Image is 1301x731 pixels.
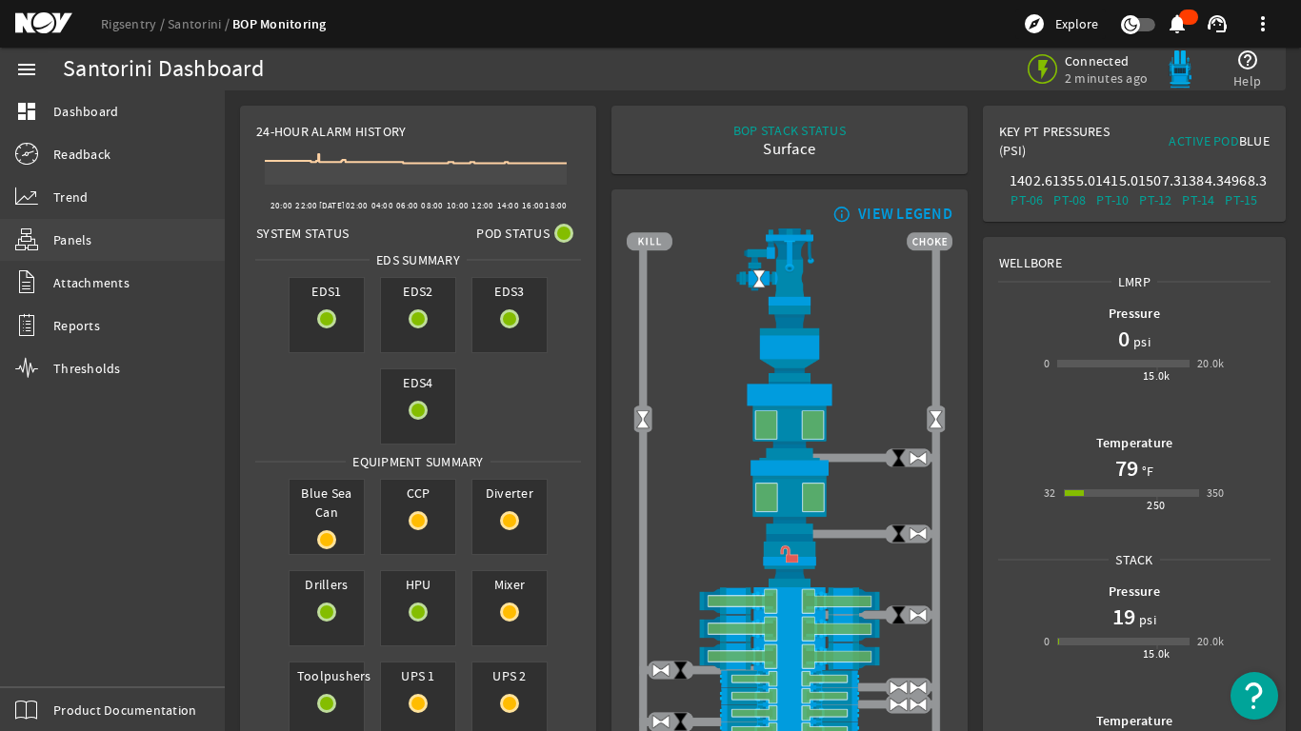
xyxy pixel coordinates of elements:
[319,200,346,211] text: [DATE]
[1112,602,1135,632] h1: 19
[1095,171,1131,190] div: 1415.0
[1143,644,1171,663] div: 15.0k
[889,524,909,544] img: ValveClose.png
[545,200,567,211] text: 18:00
[256,224,349,243] span: System Status
[1181,171,1216,190] div: 1384.3
[889,678,909,698] img: ValveOpen.png
[1197,354,1225,373] div: 20.0k
[290,480,364,525] span: Blue Sea Can
[1206,12,1229,35] mat-icon: support_agent
[1055,14,1098,33] span: Explore
[1224,171,1259,190] div: 4968.3
[1115,453,1138,484] h1: 79
[1044,354,1050,373] div: 0
[633,409,653,429] img: Valve2Open.png
[889,448,909,468] img: ValveClose.png
[627,670,952,687] img: PipeRamOpen.png
[651,661,671,681] img: ValveOpen.png
[671,661,691,681] img: ValveClose.png
[168,15,232,32] a: Santorini
[256,122,406,141] span: 24-Hour Alarm History
[1065,69,1148,87] span: 2 minutes ago
[422,200,444,211] text: 08:00
[101,15,168,32] a: Rigsentry
[1236,49,1259,71] mat-icon: help_outline
[53,701,196,720] span: Product Documentation
[1169,132,1239,149] span: Active Pod
[472,662,547,689] span: UPS 2
[381,662,455,689] span: UPS 1
[733,121,846,140] div: BOP STACK STATUS
[53,102,118,121] span: Dashboard
[909,678,929,698] img: ValveOpen.png
[290,571,364,598] span: Drillers
[627,615,952,642] img: ShearRamOpen.png
[627,642,952,670] img: ShearRamOpen.png
[15,100,38,123] mat-icon: dashboard
[1231,672,1278,720] button: Open Resource Center
[627,534,952,587] img: RiserConnectorUnlock.png
[627,458,952,533] img: LowerAnnularOpen.png
[1138,190,1173,209] div: PT-12
[1143,366,1171,385] div: 15.0k
[53,359,121,378] span: Thresholds
[1233,71,1261,90] span: Help
[1109,305,1160,323] b: Pressure
[1052,190,1088,209] div: PT-08
[370,250,467,269] span: EDS SUMMARY
[1096,712,1173,730] b: Temperature
[1161,50,1199,89] img: Bluepod.svg
[1224,190,1259,209] div: PT-15
[999,122,1134,168] div: Key PT Pressures (PSI)
[1095,190,1131,209] div: PT-10
[1118,324,1130,354] h1: 0
[1015,9,1106,39] button: Explore
[53,145,110,164] span: Readback
[381,480,455,506] span: CCP
[15,58,38,81] mat-icon: menu
[909,605,929,625] img: ValveOpen.png
[447,200,469,211] text: 10:00
[53,230,92,249] span: Panels
[1044,632,1050,651] div: 0
[1207,484,1225,503] div: 350
[1138,462,1154,481] span: °F
[476,224,550,243] span: Pod Status
[1239,132,1270,149] span: Blue
[1111,272,1157,291] span: LMRP
[1135,610,1156,629] span: psi
[627,306,952,382] img: FlexJoint.png
[381,369,455,396] span: EDS4
[471,200,493,211] text: 12:00
[627,687,952,704] img: PipeRamOpen.png
[909,524,929,544] img: ValveOpen.png
[346,452,490,471] span: Equipment Summary
[1240,1,1286,47] button: more_vert
[1109,550,1159,569] span: Stack
[1023,12,1046,35] mat-icon: explore
[1130,332,1151,351] span: psi
[1044,484,1056,503] div: 32
[1010,171,1045,190] div: 1402.6
[53,316,100,335] span: Reports
[53,188,88,207] span: Trend
[889,695,909,715] img: ValveOpen.png
[53,273,130,292] span: Attachments
[1147,496,1165,515] div: 250
[1166,12,1189,35] mat-icon: notifications
[1181,190,1216,209] div: PT-14
[346,200,368,211] text: 02:00
[295,200,317,211] text: 22:00
[909,695,929,715] img: ValveOpen.png
[889,605,909,625] img: ValveClose.png
[270,200,292,211] text: 20:00
[858,205,952,224] div: VIEW LEGEND
[497,200,519,211] text: 14:00
[472,571,547,598] span: Mixer
[396,200,418,211] text: 06:00
[627,228,952,306] img: RiserAdapter.png
[829,207,851,222] mat-icon: info_outline
[1096,434,1173,452] b: Temperature
[750,268,770,288] img: Valve2Open.png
